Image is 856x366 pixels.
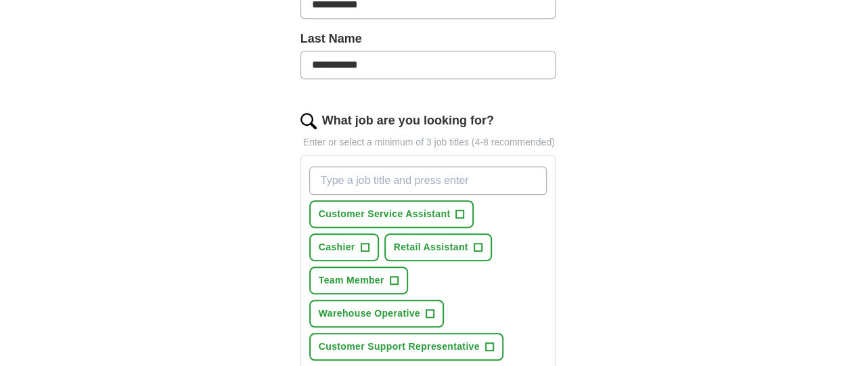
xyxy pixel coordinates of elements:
span: Warehouse Operative [319,306,420,321]
input: Type a job title and press enter [309,166,547,195]
img: search.png [300,113,317,129]
span: Retail Assistant [394,240,468,254]
button: Retail Assistant [384,233,492,261]
p: Enter or select a minimum of 3 job titles (4-8 recommended) [300,135,556,150]
label: What job are you looking for? [322,112,494,130]
span: Customer Service Assistant [319,207,451,221]
span: Cashier [319,240,355,254]
span: Customer Support Representative [319,340,480,354]
button: Team Member [309,267,408,294]
button: Customer Support Representative [309,333,503,361]
label: Last Name [300,30,556,48]
span: Team Member [319,273,384,288]
button: Warehouse Operative [309,300,444,327]
button: Customer Service Assistant [309,200,474,228]
button: Cashier [309,233,379,261]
